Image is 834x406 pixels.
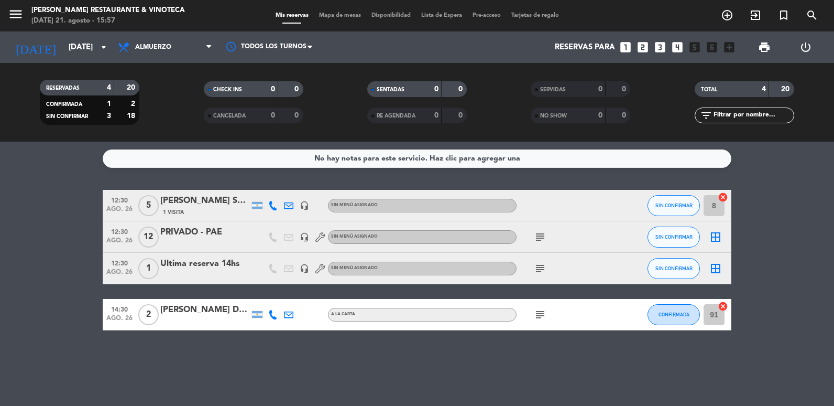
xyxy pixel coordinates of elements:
i: power_settings_new [799,41,812,54]
strong: 0 [622,112,628,119]
div: LOG OUT [785,31,826,63]
span: TOTAL [701,87,717,92]
input: Filtrar por nombre... [712,110,794,121]
strong: 0 [271,112,275,119]
i: headset_mic [300,232,309,242]
strong: 0 [622,86,628,93]
i: looks_6 [705,40,719,54]
i: looks_4 [671,40,684,54]
div: [DATE] 21. agosto - 15:57 [31,16,185,26]
strong: 0 [294,112,301,119]
span: Lista de Espera [416,13,467,18]
strong: 0 [598,112,602,119]
i: filter_list [700,109,712,122]
i: looks_3 [653,40,667,54]
span: SIN CONFIRMAR [655,265,693,271]
span: NO SHOW [540,113,567,119]
i: search [806,9,818,22]
span: SIN CONFIRMAR [46,114,88,119]
i: border_all [709,262,722,275]
strong: 4 [762,86,766,93]
span: 1 [138,258,159,279]
span: 14:30 [106,303,133,315]
i: cancel [718,192,728,202]
div: Ultima reserva 14hs [160,257,249,271]
span: CHECK INS [213,87,242,92]
span: Almuerzo [135,44,171,51]
i: headset_mic [300,264,309,273]
span: Reservas para [555,43,615,52]
strong: 0 [434,86,438,93]
span: Mis reservas [270,13,314,18]
i: looks_two [636,40,650,54]
i: border_all [709,231,722,243]
span: ago. 26 [106,315,133,327]
i: add_box [722,40,736,54]
strong: 2 [131,100,137,108]
span: Mapa de mesas [314,13,366,18]
i: looks_5 [688,40,701,54]
span: Sin menú asignado [331,234,378,239]
span: ago. 26 [106,206,133,218]
strong: 0 [598,86,602,93]
span: CANCELADA [213,113,246,119]
span: print [758,41,771,54]
button: SIN CONFIRMAR [648,195,700,216]
span: RE AGENDADA [377,113,415,119]
div: PRIVADO - PAE [160,226,249,239]
span: 12:30 [106,194,133,206]
div: [PERSON_NAME] Samsung [160,194,249,208]
strong: 0 [271,86,275,93]
strong: 0 [294,86,301,93]
i: cancel [718,301,728,312]
span: CONFIRMADA [46,102,82,107]
span: CONFIRMADA [659,312,689,317]
span: 12 [138,227,159,248]
span: SIN CONFIRMAR [655,234,693,240]
strong: 3 [107,112,111,120]
strong: 18 [127,112,137,120]
strong: 4 [107,84,111,91]
span: ago. 26 [106,269,133,281]
i: looks_one [619,40,632,54]
span: 1 Visita [163,208,184,217]
span: 5 [138,195,159,216]
span: Pre-acceso [467,13,506,18]
strong: 20 [127,84,137,91]
i: turned_in_not [777,9,790,22]
span: Disponibilidad [366,13,416,18]
i: menu [8,6,24,22]
i: [DATE] [8,36,63,59]
span: 12:30 [106,225,133,237]
span: 12:30 [106,257,133,269]
strong: 0 [458,112,465,119]
span: A LA CARTA [331,312,355,316]
span: Sin menú asignado [331,266,378,270]
button: menu [8,6,24,26]
strong: 0 [458,86,465,93]
button: SIN CONFIRMAR [648,258,700,279]
button: SIN CONFIRMAR [648,227,700,248]
i: headset_mic [300,201,309,210]
span: SIN CONFIRMAR [655,202,693,208]
div: No hay notas para este servicio. Haz clic para agregar una [314,153,520,165]
span: RESERVADAS [46,86,80,91]
button: CONFIRMADA [648,304,700,325]
strong: 20 [781,86,792,93]
i: subject [534,308,546,321]
div: [PERSON_NAME] Restaurante & Vinoteca [31,5,185,16]
span: SERVIDAS [540,87,566,92]
i: subject [534,231,546,243]
i: subject [534,262,546,275]
strong: 1 [107,100,111,108]
span: SENTADAS [377,87,404,92]
strong: 0 [434,112,438,119]
i: exit_to_app [749,9,762,22]
span: Tarjetas de regalo [506,13,564,18]
span: 2 [138,304,159,325]
span: Sin menú asignado [331,203,378,207]
div: [PERSON_NAME] De La [PERSON_NAME] [160,303,249,317]
i: add_circle_outline [721,9,733,22]
span: ago. 26 [106,237,133,249]
i: arrow_drop_down [97,41,110,54]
